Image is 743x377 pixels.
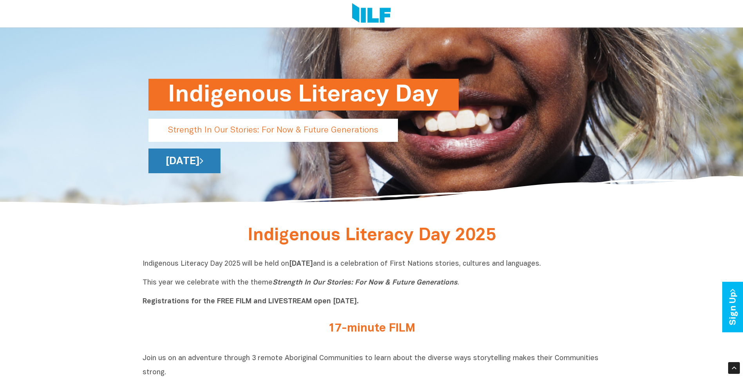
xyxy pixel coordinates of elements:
[148,149,221,173] a: [DATE]
[143,259,601,306] p: Indigenous Literacy Day 2025 will be held on and is a celebration of First Nations stories, cultu...
[289,261,313,267] b: [DATE]
[728,362,740,374] div: Scroll Back to Top
[168,79,439,111] h1: Indigenous Literacy Day
[248,228,496,244] span: Indigenous Literacy Day 2025
[148,119,398,142] p: Strength In Our Stories: For Now & Future Generations
[143,355,598,376] span: Join us on an adventure through 3 remote Aboriginal Communities to learn about the diverse ways s...
[225,322,519,335] h2: 17-minute FILM
[143,298,359,305] b: Registrations for the FREE FILM and LIVESTREAM open [DATE].
[352,3,391,24] img: Logo
[273,279,457,286] i: Strength In Our Stories: For Now & Future Generations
